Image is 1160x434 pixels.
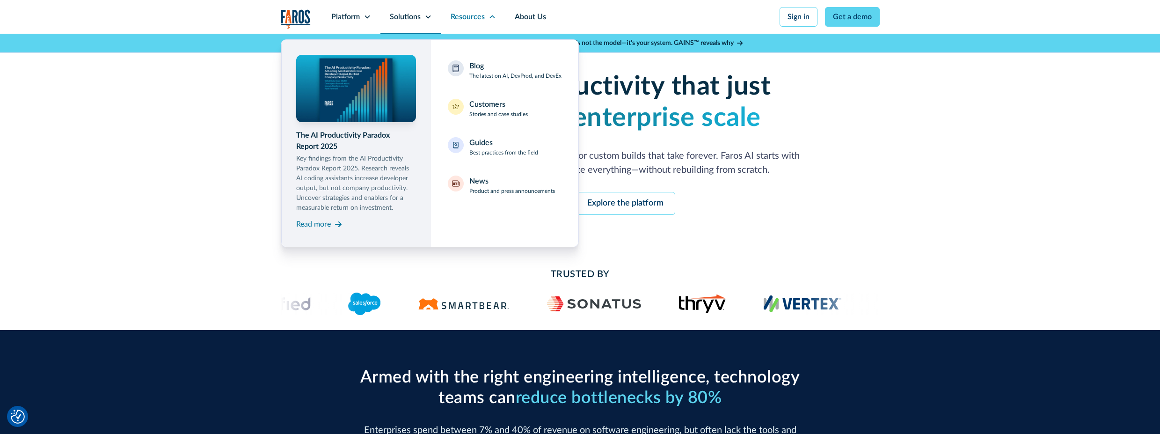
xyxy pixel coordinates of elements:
[281,9,311,29] a: home
[469,99,505,110] div: Customers
[348,293,380,315] img: Logo of the CRM platform Salesforce.
[356,267,805,281] h2: Trusted By
[418,298,509,309] img: Logo of the software testing platform SmartBear.
[469,187,555,195] p: Product and press announcements
[11,410,25,424] button: Cookie Settings
[469,148,538,157] p: Best practices from the field
[469,72,562,80] p: The latest on AI, DevProd, and DevEx
[469,60,484,72] div: Blog
[442,93,567,124] a: CustomersStories and case studies
[390,11,421,22] div: Solutions
[678,294,726,313] img: Thryv's logo
[356,368,805,408] h2: Armed with the right engineering intelligence, technology teams can
[296,130,416,152] div: The AI Productivity Paradox Report 2025
[281,9,311,29] img: Logo of the analytics and reporting company Faros.
[469,110,528,118] p: Stories and case studies
[469,176,489,187] div: News
[442,170,567,201] a: NewsProduct and press announcements
[763,295,841,312] img: Vertex's logo
[825,7,880,27] a: Get a demo
[469,137,493,148] div: Guides
[547,296,641,311] img: Sonatus Logo
[296,55,416,232] a: The AI Productivity Paradox Report 2025Key findings from the AI Productivity Paradox Report 2025....
[296,219,331,230] div: Read more
[331,11,360,22] div: Platform
[451,11,485,22] div: Resources
[516,390,722,406] span: reduce bottlenecks by 80%
[780,7,817,27] a: Sign in
[442,55,567,86] a: BlogThe latest on AI, DevProd, and DevEx
[281,34,880,247] nav: Resources
[442,132,567,162] a: GuidesBest practices from the field
[11,410,25,424] img: Revisit consent button
[296,154,416,213] p: Key findings from the AI Productivity Paradox Report 2025. Research reveals AI coding assistants ...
